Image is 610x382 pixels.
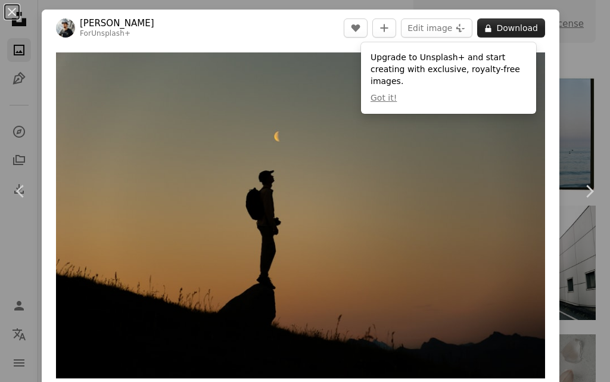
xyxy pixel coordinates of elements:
[56,52,545,378] img: Silhouette of a hiker looking at the moon at sunset.
[361,42,536,114] div: Upgrade to Unsplash+ and start creating with exclusive, royalty-free images.
[56,52,545,378] button: Zoom in on this image
[56,18,75,38] img: Go to Daniel J. Schwarz's profile
[80,17,154,29] a: [PERSON_NAME]
[372,18,396,38] button: Add to Collection
[568,134,610,249] a: Next
[477,18,545,38] button: Download
[80,29,154,39] div: For
[91,29,130,38] a: Unsplash+
[344,18,368,38] button: Like
[401,18,472,38] button: Edit image
[371,92,397,104] button: Got it!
